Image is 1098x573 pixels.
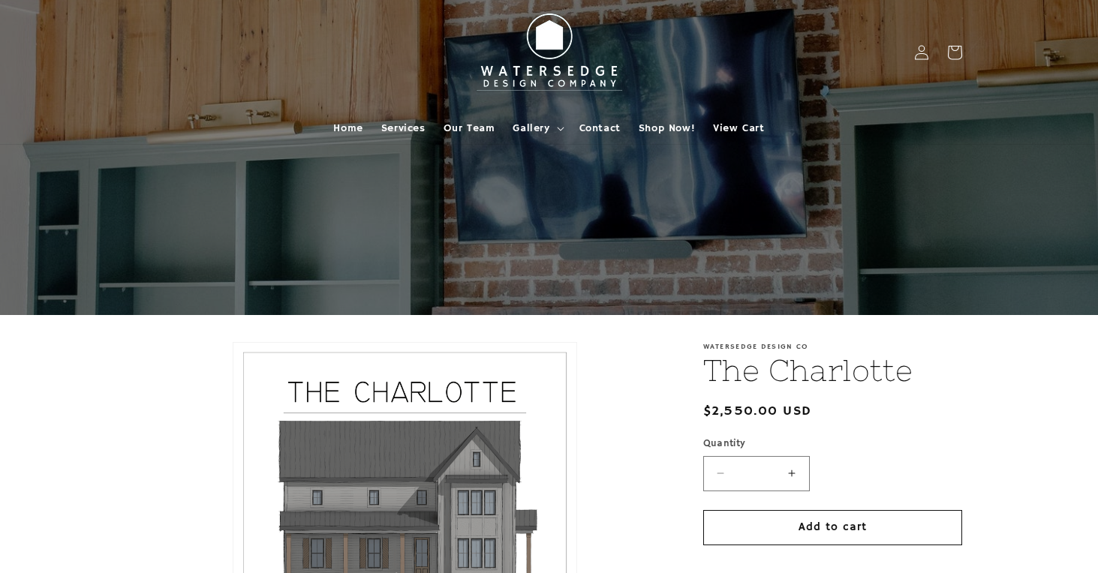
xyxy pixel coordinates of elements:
span: Home [333,121,362,135]
span: Our Team [444,121,495,135]
a: Contact [570,112,630,144]
p: Watersedge Design Co [703,342,962,351]
a: Our Team [435,112,504,144]
span: Shop Now! [639,121,695,135]
label: Quantity [703,436,962,451]
a: Home [324,112,372,144]
a: Services [372,112,435,144]
img: Watersedge Design Co [467,6,632,99]
span: Gallery [513,121,549,135]
span: $2,550.00 USD [703,401,812,421]
a: View Cart [704,112,773,144]
span: Contact [579,121,621,135]
button: Add to cart [703,510,962,545]
span: Services [381,121,426,135]
span: View Cart [713,121,764,135]
h1: The Charlotte [703,351,962,390]
a: Shop Now! [630,112,704,144]
summary: Gallery [504,112,570,144]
